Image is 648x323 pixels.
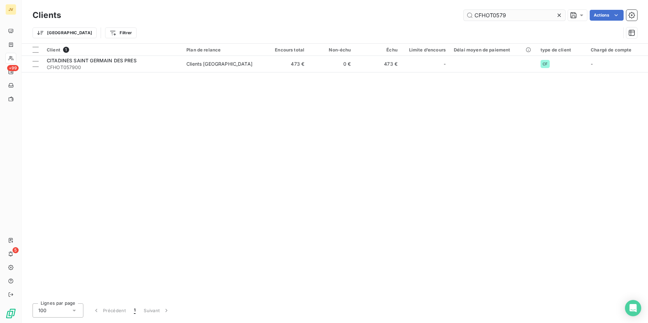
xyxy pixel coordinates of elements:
h3: Clients [33,9,61,21]
img: Logo LeanPay [5,308,16,319]
span: 100 [38,307,46,314]
td: 0 € [308,56,355,72]
a: +99 [5,66,16,77]
div: JV [5,4,16,15]
span: 1 [134,307,136,314]
div: Limite d’encours [406,47,446,52]
div: Chargé de compte [591,47,644,52]
span: - [444,61,446,67]
button: Précédent [89,303,130,318]
div: Clients [GEOGRAPHIC_DATA] [186,61,252,67]
div: Non-échu [312,47,351,52]
span: +99 [7,65,19,71]
div: Délai moyen de paiement [454,47,532,52]
span: 1 [63,47,69,53]
button: [GEOGRAPHIC_DATA] [33,27,97,38]
td: 473 € [355,56,402,72]
div: type de client [541,47,583,52]
span: CFHOT057900 [47,64,178,71]
td: 473 € [262,56,308,72]
span: CITADINES SAINT GERMAIN DES PRES [47,58,137,63]
input: Rechercher [464,10,565,21]
span: 5 [13,247,19,253]
span: CF [543,62,548,66]
div: Encours total [266,47,304,52]
button: 1 [130,303,140,318]
div: Open Intercom Messenger [625,300,641,316]
div: Échu [359,47,398,52]
span: Client [47,47,60,52]
button: Actions [590,10,624,21]
button: Suivant [140,303,174,318]
button: Filtrer [105,27,136,38]
div: Plan de relance [186,47,258,52]
span: - [591,61,593,67]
